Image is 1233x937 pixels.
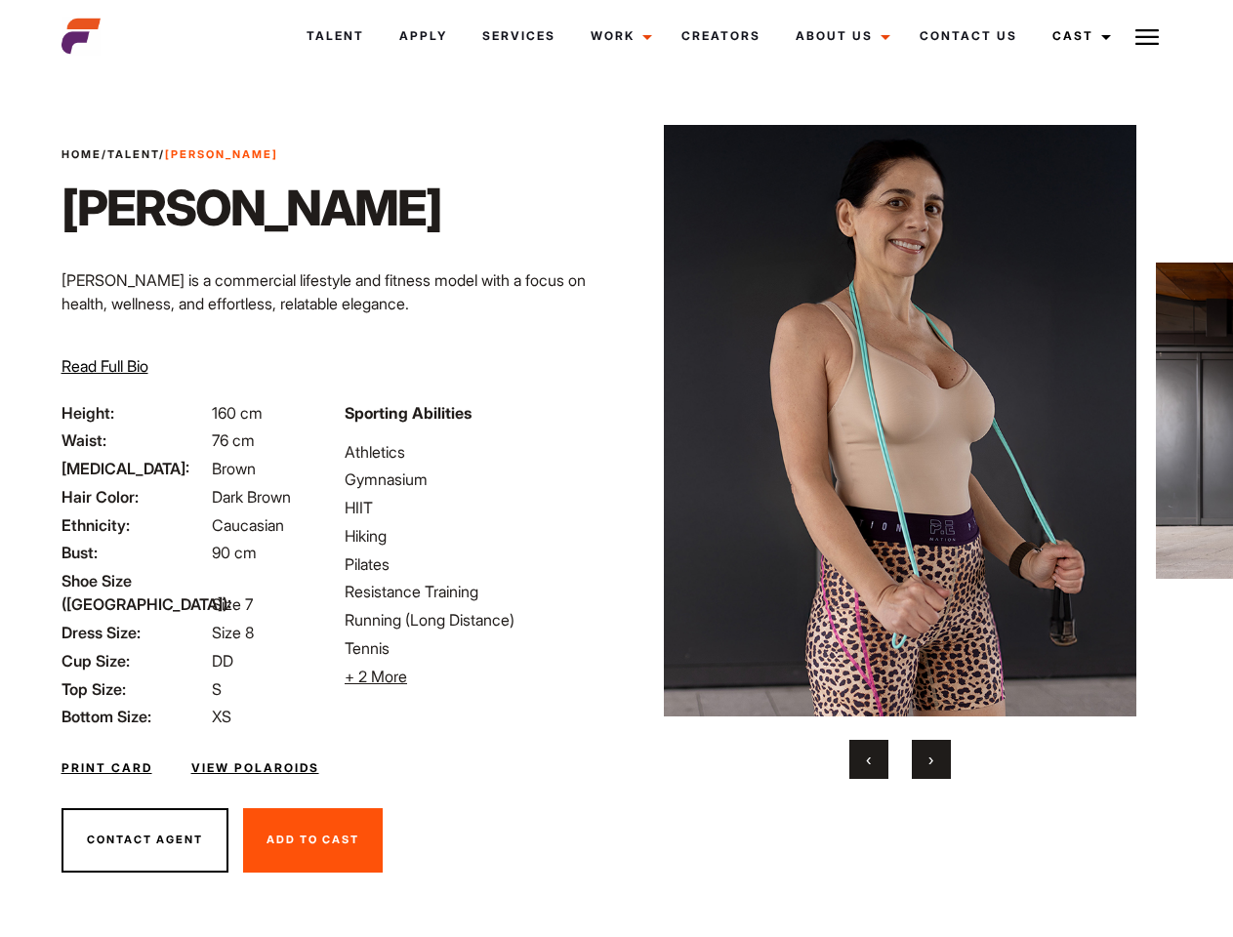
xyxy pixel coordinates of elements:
li: Athletics [345,440,604,464]
span: Size 7 [212,594,253,614]
span: Cup Size: [62,649,208,672]
span: Hair Color: [62,485,208,509]
span: 160 cm [212,403,263,423]
span: Read Full Bio [62,356,148,376]
span: Ethnicity: [62,513,208,537]
li: Tennis [345,636,604,660]
span: 90 cm [212,543,257,562]
p: [PERSON_NAME] is a commercial lifestyle and fitness model with a focus on health, wellness, and e... [62,268,605,315]
span: Dress Size: [62,621,208,644]
a: Cast [1035,10,1123,62]
a: Home [62,147,102,161]
li: Hiking [345,524,604,548]
span: Bust: [62,541,208,564]
li: Pilates [345,552,604,576]
span: DD [212,651,233,671]
span: Dark Brown [212,487,291,507]
a: Creators [664,10,778,62]
h1: [PERSON_NAME] [62,179,441,237]
a: View Polaroids [191,759,319,777]
img: Burger icon [1135,25,1159,49]
span: Caucasian [212,515,284,535]
span: Waist: [62,428,208,452]
li: Gymnasium [345,468,604,491]
span: 76 cm [212,430,255,450]
a: Print Card [62,759,152,777]
span: S [212,679,222,699]
a: Work [573,10,664,62]
span: Brown [212,459,256,478]
button: Contact Agent [62,808,228,873]
span: / / [62,146,278,163]
strong: [PERSON_NAME] [165,147,278,161]
span: Size 8 [212,623,254,642]
a: Apply [382,10,465,62]
a: Talent [107,147,159,161]
li: Running (Long Distance) [345,608,604,631]
span: XS [212,707,231,726]
strong: Sporting Abilities [345,403,472,423]
span: Next [928,750,933,769]
span: Top Size: [62,677,208,701]
li: Resistance Training [345,580,604,603]
span: Height: [62,401,208,425]
button: Read Full Bio [62,354,148,378]
span: [MEDICAL_DATA]: [62,457,208,480]
li: HIIT [345,496,604,519]
span: Shoe Size ([GEOGRAPHIC_DATA]): [62,569,208,616]
img: cropped-aefm-brand-fav-22-square.png [62,17,101,56]
button: Add To Cast [243,808,383,873]
a: Contact Us [902,10,1035,62]
span: Add To Cast [267,833,359,846]
a: Services [465,10,573,62]
p: Through her modeling and wellness brand, HEAL, she inspires others on their wellness journeys—cha... [62,331,605,401]
span: Previous [866,750,871,769]
span: Bottom Size: [62,705,208,728]
span: + 2 More [345,667,407,686]
a: About Us [778,10,902,62]
a: Talent [289,10,382,62]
